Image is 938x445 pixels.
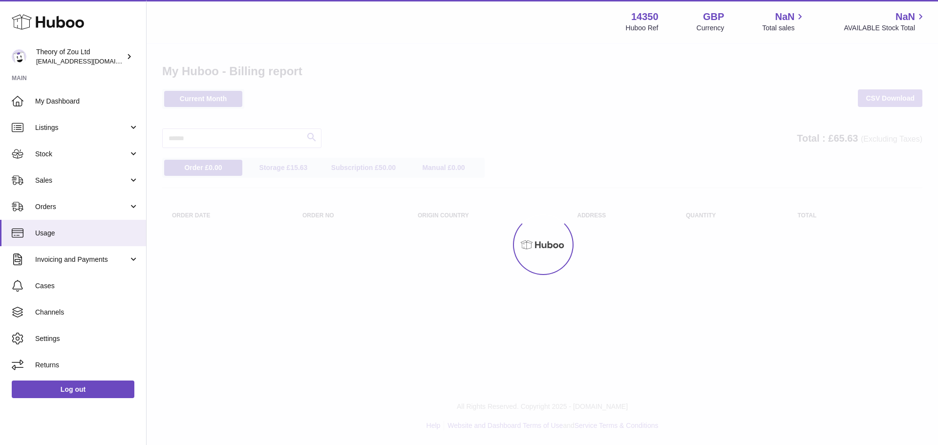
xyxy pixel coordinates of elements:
[895,10,915,23] span: NaN
[36,47,124,66] div: Theory of Zou Ltd
[775,10,794,23] span: NaN
[35,360,139,370] span: Returns
[12,49,26,64] img: internalAdmin-14350@internal.huboo.com
[35,229,139,238] span: Usage
[703,10,724,23] strong: GBP
[631,10,659,23] strong: 14350
[626,23,659,33] div: Huboo Ref
[35,281,139,291] span: Cases
[36,57,144,65] span: [EMAIL_ADDRESS][DOMAIN_NAME]
[35,123,128,132] span: Listings
[697,23,725,33] div: Currency
[844,23,926,33] span: AVAILABLE Stock Total
[35,255,128,264] span: Invoicing and Payments
[762,10,806,33] a: NaN Total sales
[35,176,128,185] span: Sales
[762,23,806,33] span: Total sales
[35,334,139,343] span: Settings
[35,308,139,317] span: Channels
[12,381,134,398] a: Log out
[35,149,128,159] span: Stock
[35,97,139,106] span: My Dashboard
[35,202,128,212] span: Orders
[844,10,926,33] a: NaN AVAILABLE Stock Total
